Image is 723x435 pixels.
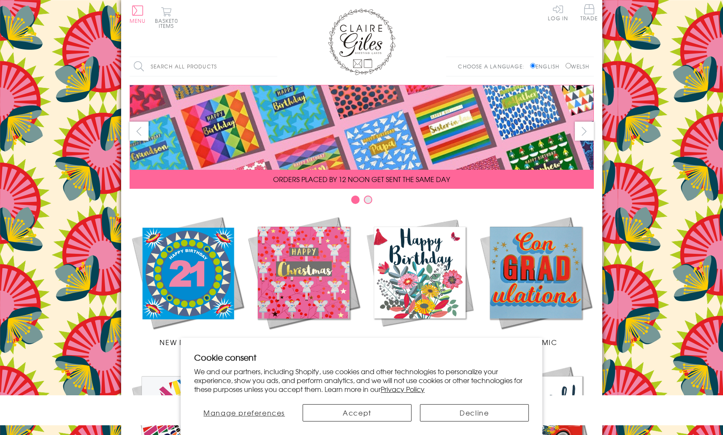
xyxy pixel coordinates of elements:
span: Trade [580,4,598,21]
p: Choose a language: [458,63,528,70]
label: English [530,63,563,70]
label: Welsh [566,63,590,70]
input: Welsh [566,63,571,68]
a: Academic [478,215,594,347]
button: Carousel Page 1 (Current Slide) [351,196,360,204]
span: 0 items [159,17,178,30]
span: Menu [130,17,146,24]
span: Birthdays [399,337,440,347]
a: New Releases [130,215,246,347]
p: We and our partners, including Shopify, use cookies and other technologies to personalize your ex... [194,367,529,393]
button: Basket0 items [155,7,178,28]
button: Menu [130,5,146,23]
span: New Releases [160,337,215,347]
span: Academic [514,337,558,347]
span: Manage preferences [203,408,285,418]
button: Decline [420,404,529,421]
span: Christmas [282,337,325,347]
button: prev [130,122,149,141]
button: next [575,122,594,141]
a: Log In [548,4,568,21]
img: Claire Giles Greetings Cards [328,8,395,75]
button: Carousel Page 2 [364,196,372,204]
div: Carousel Pagination [130,195,594,208]
input: Search all products [130,57,277,76]
a: Trade [580,4,598,22]
a: Birthdays [362,215,478,347]
h2: Cookie consent [194,351,529,363]
button: Manage preferences [194,404,294,421]
button: Accept [303,404,412,421]
a: Christmas [246,215,362,347]
input: Search [269,57,277,76]
span: ORDERS PLACED BY 12 NOON GET SENT THE SAME DAY [273,174,450,184]
a: Privacy Policy [381,384,425,394]
input: English [530,63,536,68]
